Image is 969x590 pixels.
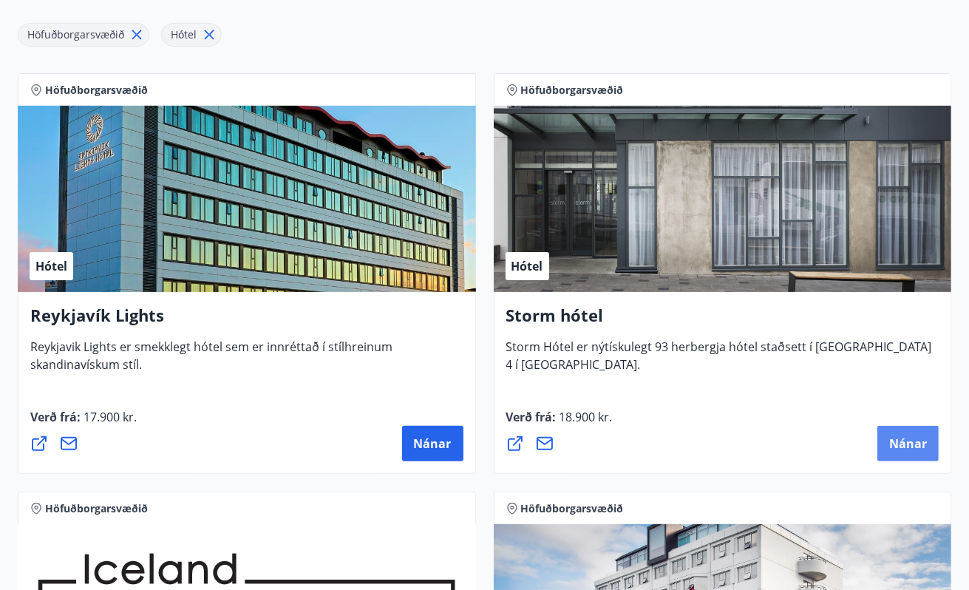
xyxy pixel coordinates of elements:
[27,27,124,41] span: Höfuðborgarsvæðið
[45,83,148,98] span: Höfuðborgarsvæðið
[402,426,463,461] button: Nánar
[45,501,148,516] span: Höfuðborgarsvæðið
[506,339,932,384] span: Storm Hótel er nýtískulegt 93 herbergja hótel staðsett í [GEOGRAPHIC_DATA] 4 í [GEOGRAPHIC_DATA].
[889,435,927,452] span: Nánar
[521,501,624,516] span: Höfuðborgarsvæðið
[161,23,222,47] div: Hótel
[81,409,137,425] span: 17.900 kr.
[557,409,613,425] span: 18.900 kr.
[506,409,613,437] span: Verð frá :
[521,83,624,98] span: Höfuðborgarsvæðið
[30,409,137,437] span: Verð frá :
[506,304,939,338] h4: Storm hótel
[414,435,452,452] span: Nánar
[35,258,67,274] span: Hótel
[30,304,463,338] h4: Reykjavík Lights
[511,258,543,274] span: Hótel
[18,23,149,47] div: Höfuðborgarsvæðið
[877,426,939,461] button: Nánar
[30,339,392,384] span: Reykjavik Lights er smekklegt hótel sem er innréttað í stílhreinum skandinavískum stíl.
[171,27,197,41] span: Hótel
